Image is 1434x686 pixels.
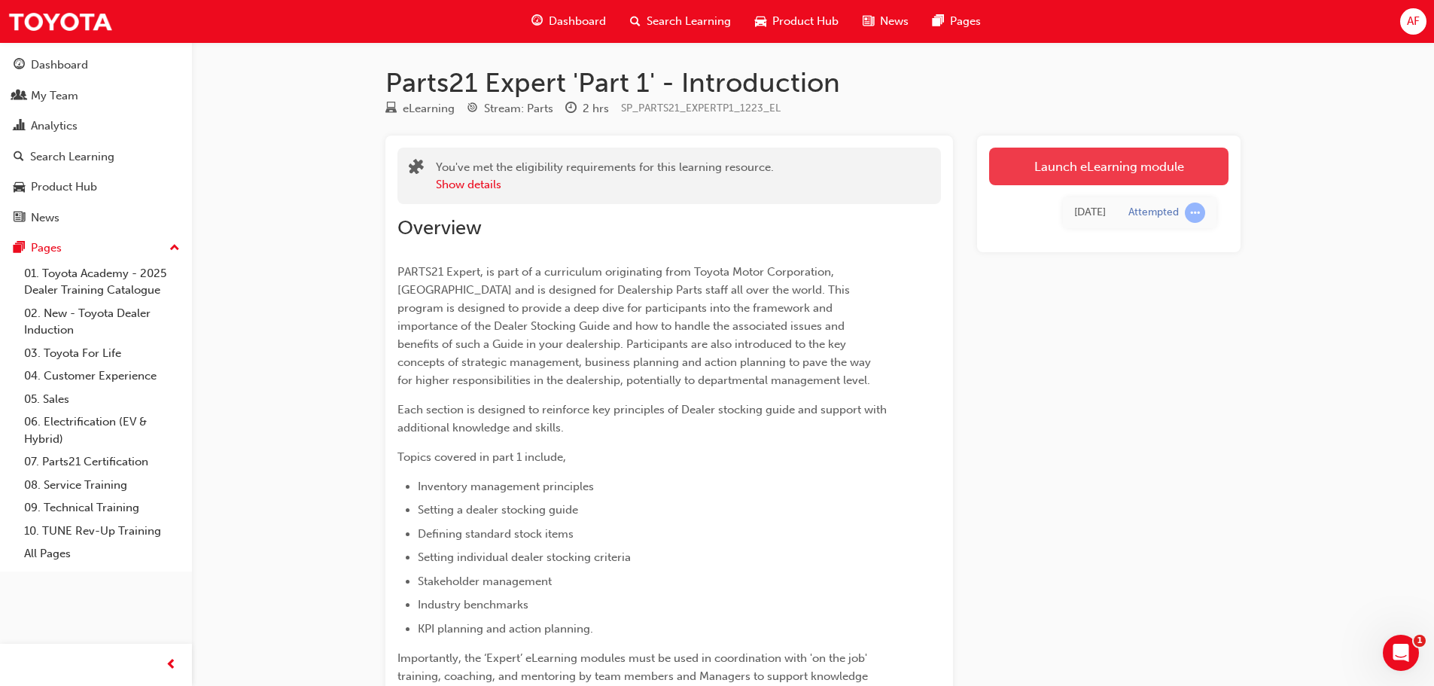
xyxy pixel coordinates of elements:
[397,403,890,434] span: Each section is designed to reinforce key principles of Dealer stocking guide and support with ad...
[621,102,781,114] span: Learning resource code
[18,474,186,497] a: 08. Service Training
[6,234,186,262] button: Pages
[989,148,1228,185] a: Launch eLearning module
[14,242,25,255] span: pages-icon
[647,13,731,30] span: Search Learning
[18,410,186,450] a: 06. Electrification (EV & Hybrid)
[397,265,874,387] span: PARTS21 Expert, is part of a curriculum originating from Toyota Motor Corporation, [GEOGRAPHIC_DA...
[397,450,566,464] span: Topics covered in part 1 include,
[467,102,478,116] span: target-icon
[169,239,180,258] span: up-icon
[418,527,574,541] span: Defining standard stock items
[863,12,874,31] span: news-icon
[565,99,609,118] div: Duration
[18,262,186,302] a: 01. Toyota Academy - 2025 Dealer Training Catalogue
[6,143,186,171] a: Search Learning
[6,51,186,79] a: Dashboard
[1383,635,1419,671] iframe: Intercom live chat
[31,209,59,227] div: News
[18,342,186,365] a: 03. Toyota For Life
[418,622,593,636] span: KPI planning and action planning.
[18,542,186,566] a: All Pages
[18,388,186,411] a: 05. Sales
[18,450,186,474] a: 07. Parts21 Certification
[618,6,743,37] a: search-iconSearch Learning
[6,48,186,234] button: DashboardMy TeamAnalyticsSearch LearningProduct HubNews
[418,503,578,517] span: Setting a dealer stocking guide
[31,178,97,196] div: Product Hub
[1400,8,1426,35] button: AF
[18,364,186,388] a: 04. Customer Experience
[630,12,641,31] span: search-icon
[166,656,177,675] span: prev-icon
[8,5,113,38] img: Trak
[418,550,631,564] span: Setting individual dealer stocking criteria
[385,66,1241,99] h1: Parts21 Expert 'Part 1' - Introduction
[418,575,552,588] span: Stakeholder management
[1407,13,1420,30] span: AF
[14,151,24,164] span: search-icon
[397,216,482,239] span: Overview
[409,160,424,178] span: puzzle-icon
[418,598,528,611] span: Industry benchmarks
[14,120,25,133] span: chart-icon
[18,302,186,342] a: 02. New - Toyota Dealer Induction
[565,102,577,116] span: clock-icon
[14,90,25,103] span: people-icon
[880,13,909,30] span: News
[31,87,78,105] div: My Team
[18,496,186,520] a: 09. Technical Training
[18,520,186,543] a: 10. TUNE Rev-Up Training
[14,181,25,194] span: car-icon
[418,480,594,493] span: Inventory management principles
[385,99,455,118] div: Type
[31,117,78,135] div: Analytics
[6,82,186,110] a: My Team
[1185,203,1205,223] span: learningRecordVerb_ATTEMPT-icon
[1074,204,1106,221] div: Tue Aug 05 2025 16:22:12 GMT+0800 (Australian Western Standard Time)
[921,6,993,37] a: pages-iconPages
[6,112,186,140] a: Analytics
[467,99,553,118] div: Stream
[772,13,839,30] span: Product Hub
[743,6,851,37] a: car-iconProduct Hub
[14,212,25,225] span: news-icon
[403,100,455,117] div: eLearning
[6,173,186,201] a: Product Hub
[583,100,609,117] div: 2 hrs
[436,159,774,193] div: You've met the eligibility requirements for this learning resource.
[549,13,606,30] span: Dashboard
[30,148,114,166] div: Search Learning
[1128,206,1179,220] div: Attempted
[6,204,186,232] a: News
[31,239,62,257] div: Pages
[755,12,766,31] span: car-icon
[14,59,25,72] span: guage-icon
[436,176,501,194] button: Show details
[484,100,553,117] div: Stream: Parts
[1414,635,1426,647] span: 1
[933,12,944,31] span: pages-icon
[851,6,921,37] a: news-iconNews
[385,102,397,116] span: learningResourceType_ELEARNING-icon
[519,6,618,37] a: guage-iconDashboard
[950,13,981,30] span: Pages
[531,12,543,31] span: guage-icon
[31,56,88,74] div: Dashboard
